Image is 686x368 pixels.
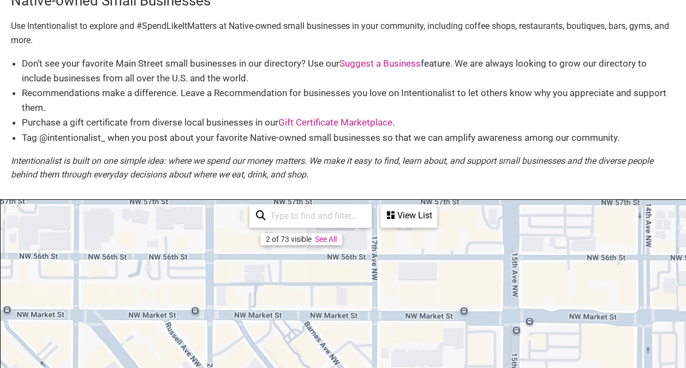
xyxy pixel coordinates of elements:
li: Recommendations make a difference. Leave a Recommendation for businesses you love on Intentionali... [22,86,675,115]
a: See All [315,235,337,244]
div: 2 of 73 visible [266,235,312,244]
li: Don’t see your favorite Main Street small businesses in our directory? Use our feature. We are al... [22,56,675,86]
em: Intentionalist is built on one simple idea: where we spend our money matters. We make it easy to ... [11,156,653,180]
p: Use Intentionalist to explore and #SpendLikeItMatters at Native-owned small businesses in your co... [11,19,675,47]
input: Type to find and filter... [266,205,365,227]
div: View List [381,205,436,226]
div: Type to search and filter [249,204,372,228]
div: See a list of the visible businesses [380,204,437,228]
a: Gift Certificate Marketplace [278,117,392,128]
li: Tag @intentionalist_ when you post about your favorite Native-owned small businesses so that we c... [22,130,675,145]
a: Suggest a Business [339,58,421,69]
li: Purchase a gift certificate from diverse local businesses in our . [22,115,675,130]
